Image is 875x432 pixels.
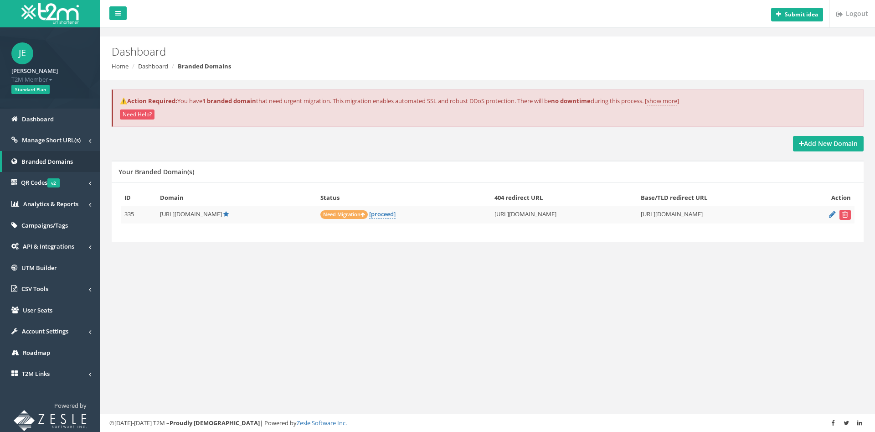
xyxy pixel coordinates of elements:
[23,349,50,357] span: Roadmap
[21,157,73,166] span: Branded Domains
[21,285,48,293] span: CSV Tools
[11,75,89,84] span: T2M Member
[23,242,74,250] span: API & Integrations
[47,178,60,187] span: v2
[22,370,50,378] span: T2M Links
[21,178,60,187] span: QR Codes
[317,190,491,206] th: Status
[21,221,68,229] span: Campaigns/Tags
[109,419,866,427] div: ©[DATE]-[DATE] T2M – | Powered by
[637,206,793,224] td: [URL][DOMAIN_NAME]
[23,200,78,208] span: Analytics & Reports
[11,85,50,94] span: Standard Plan
[202,97,256,105] strong: 1 branded domain
[178,62,231,70] strong: Branded Domains
[14,410,87,431] img: T2M URL Shortener powered by Zesle Software Inc.
[118,168,194,175] h5: Your Branded Domain(s)
[799,139,858,148] strong: Add New Domain
[121,190,156,206] th: ID
[112,46,736,57] h2: Dashboard
[647,97,677,105] a: show more
[21,3,79,24] img: T2M
[793,136,864,151] a: Add New Domain
[120,109,154,120] button: Need Help?
[23,306,52,314] span: User Seats
[22,136,81,144] span: Manage Short URL(s)
[793,190,854,206] th: Action
[320,210,368,219] span: Need Migration
[120,97,177,105] strong: ⚠️Action Required:
[11,64,89,83] a: [PERSON_NAME] T2M Member
[121,206,156,224] td: 335
[120,97,856,105] p: You have that need urgent migration. This migration enables automated SSL and robust DDoS protect...
[54,401,87,410] span: Powered by
[771,8,823,21] button: Submit idea
[156,190,317,206] th: Domain
[491,206,637,224] td: [URL][DOMAIN_NAME]
[112,62,129,70] a: Home
[491,190,637,206] th: 404 redirect URL
[785,10,818,18] b: Submit idea
[22,115,54,123] span: Dashboard
[369,210,396,219] a: [proceed]
[22,327,68,335] span: Account Settings
[138,62,168,70] a: Dashboard
[223,210,229,218] a: Default
[21,264,57,272] span: UTM Builder
[637,190,793,206] th: Base/TLD redirect URL
[297,419,347,427] a: Zesle Software Inc.
[11,42,33,64] span: JE
[170,419,260,427] strong: Proudly [DEMOGRAPHIC_DATA]
[551,97,591,105] strong: no downtime
[160,210,222,218] span: [URL][DOMAIN_NAME]
[11,67,58,75] strong: [PERSON_NAME]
